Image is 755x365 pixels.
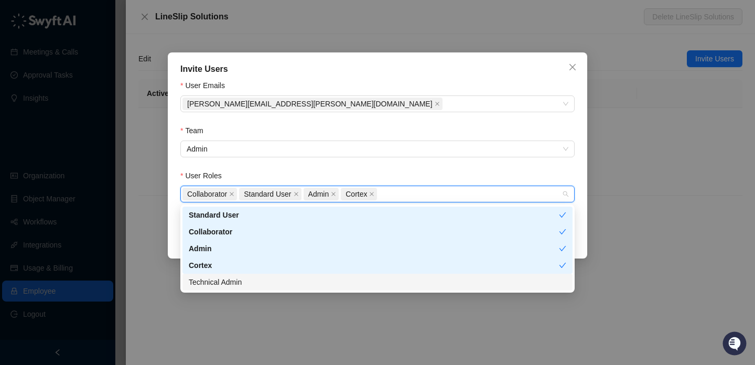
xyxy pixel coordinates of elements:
span: Collaborator [182,188,237,200]
span: close [294,191,299,197]
h2: How can we help? [10,59,191,76]
button: Start new chat [178,98,191,111]
div: 📶 [47,148,56,156]
div: Admin [182,240,573,257]
label: Team [180,125,211,136]
a: Powered byPylon [74,172,127,180]
button: Close [564,59,581,76]
label: User Emails [180,80,232,91]
div: Standard User [189,209,559,221]
span: Standard User [239,188,301,200]
div: 📚 [10,148,19,156]
span: close [369,191,374,197]
div: Admin [189,243,559,254]
span: Status [58,147,81,157]
span: close [435,101,440,106]
div: Cortex [182,257,573,274]
div: Collaborator [189,226,559,238]
span: close [229,191,234,197]
div: Start new chat [36,95,172,105]
span: check [559,245,566,252]
span: Cortex [346,188,367,200]
div: Collaborator [182,223,573,240]
div: Standard User [182,207,573,223]
label: User Roles [180,170,229,181]
span: Pylon [104,173,127,180]
input: User Emails [445,100,447,108]
a: 📚Docs [6,143,43,162]
span: Admin [304,188,339,200]
img: 5124521997842_fc6d7dfcefe973c2e489_88.png [10,95,29,114]
span: Admin [187,141,568,157]
span: Cortex [341,188,377,200]
span: close [331,191,336,197]
span: Docs [21,147,39,157]
span: [PERSON_NAME][EMAIL_ADDRESS][PERSON_NAME][DOMAIN_NAME] [187,98,433,110]
div: Invite Users [180,63,575,76]
a: 📶Status [43,143,85,162]
span: Admin [308,188,329,200]
span: check [559,228,566,235]
span: check [559,262,566,269]
input: User Roles [379,190,381,198]
span: Standard User [244,188,291,200]
span: tom.tracey@lineslipsolutions.com [182,98,443,110]
div: We're offline, we'll be back soon [36,105,137,114]
span: check [559,211,566,219]
div: Cortex [189,260,559,271]
div: Technical Admin [189,276,566,288]
p: Welcome 👋 [10,42,191,59]
img: Swyft AI [10,10,31,31]
iframe: Open customer support [721,330,750,359]
div: Technical Admin [182,274,573,291]
span: Collaborator [187,188,227,200]
span: close [568,63,577,71]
